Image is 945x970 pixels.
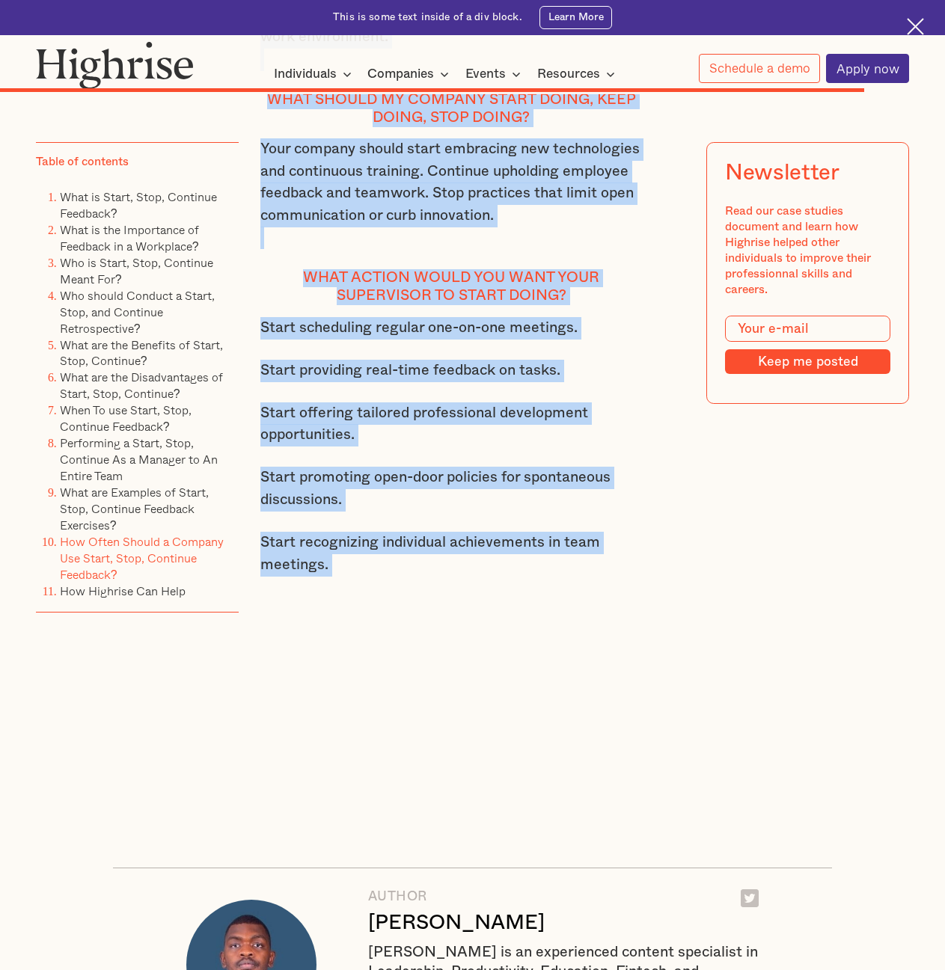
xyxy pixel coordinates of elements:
p: Start offering tailored professional development opportunities. [260,402,642,446]
img: Cross icon [907,18,924,35]
p: Start promoting open-door policies for spontaneous discussions. [260,467,642,511]
p: Start providing real-time feedback on tasks. [260,360,642,382]
div: Table of contents [36,154,129,170]
input: Your e-mail [724,315,890,341]
a: Performing a Start, Stop, Continue As a Manager to An Entire Team [60,434,218,485]
a: Who should Conduct a Start, Stop, and Continue Retrospective? [60,286,215,337]
a: What are the Disadvantages of Start, Stop, Continue? [60,368,223,402]
p: Start recognizing individual achievements in team meetings. [260,532,642,576]
a: Schedule a demo [699,54,820,83]
p: ‍ [260,597,642,619]
a: How Often Should a Company Use Start, Stop, Continue Feedback? [60,532,224,583]
div: Events [465,65,506,83]
div: Resources [537,65,620,83]
input: Keep me posted [724,349,890,373]
div: Companies [367,65,434,83]
div: Read our case studies document and learn how Highrise helped other individuals to improve their p... [724,203,890,298]
img: Highrise logo [36,41,194,89]
p: Your company should start embracing new technologies and continuous training. Continue upholding ... [260,138,642,249]
div: Individuals [274,65,356,83]
p: ‍ [260,682,642,705]
form: Modal Form [724,315,890,373]
h4: What should my company start doing, keep doing, stop doing? [260,91,642,126]
p: Start scheduling regular one-on-one meetings. [260,317,642,340]
a: How Highrise Can Help [60,581,186,599]
a: When To use Start, Stop, Continue Feedback? [60,401,192,435]
div: Resources [537,65,600,83]
img: Twitter logo [741,889,759,907]
div: Companies [367,65,453,83]
div: [PERSON_NAME] [368,910,545,935]
a: What is the Importance of Feedback in a Workplace? [60,220,199,254]
div: Events [465,65,525,83]
a: What are Examples of Start, Stop, Continue Feedback Exercises? [60,483,209,534]
a: Apply now [826,54,909,83]
a: What is Start, Stop, Continue Feedback? [60,187,217,221]
h4: What action would you want your supervisor to start doing? [260,269,642,304]
p: ‍ [260,725,642,747]
a: What are the Benefits of Start, Stop, Continue? [60,335,223,369]
div: Individuals [274,65,337,83]
div: This is some text inside of a div block. [333,10,522,25]
div: Newsletter [724,160,839,185]
a: Learn More [539,6,611,29]
div: AUTHOR [368,889,545,904]
p: ‍ [260,639,642,662]
a: Who is Start, Stop, Continue Meant For? [60,253,213,287]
